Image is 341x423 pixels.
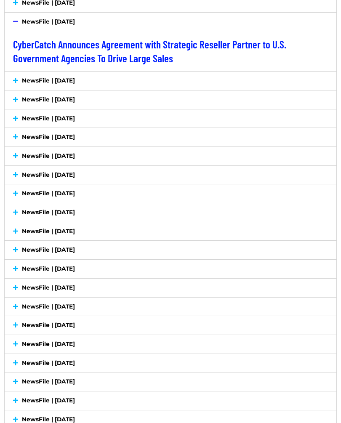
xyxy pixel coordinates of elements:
a: NewsFile | [DATE] [22,359,75,366]
a: NewsFile | [DATE] [22,265,75,272]
a: NewsFile | [DATE] [22,133,75,140]
a: NewsFile | [DATE] [22,246,75,253]
a: NewsFile | [DATE] [22,228,75,234]
a: NewsFile | [DATE] [22,190,75,197]
a: NewsFile | [DATE] [22,96,75,103]
a: NewsFile | [DATE] [22,397,75,404]
a: NewsFile | [DATE] [22,171,75,178]
a: NewsFile | [DATE] [22,18,75,25]
a: CyberCatch Announces Agreement with Strategic Reseller Partner to U.S. Government Agencies To Dri... [13,38,286,64]
a: NewsFile | [DATE] [22,322,75,328]
a: NewsFile | [DATE] [22,416,75,423]
a: NewsFile | [DATE] [22,378,75,385]
a: NewsFile | [DATE] [22,284,75,291]
a: NewsFile | [DATE] [22,77,75,84]
a: NewsFile | [DATE] [22,341,75,347]
a: NewsFile | [DATE] [22,303,75,310]
a: NewsFile | [DATE] [22,209,75,215]
a: NewsFile | [DATE] [22,152,75,159]
a: NewsFile | [DATE] [22,115,75,122]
